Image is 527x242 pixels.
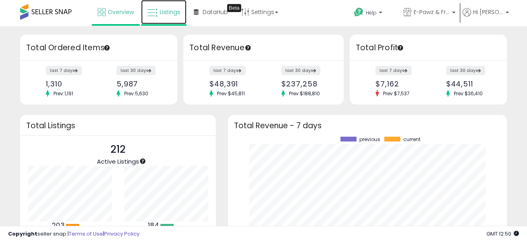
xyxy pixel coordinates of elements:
div: Tooltip anchor [244,44,252,51]
span: Prev: $7,537 [379,90,414,97]
label: last 7 days [209,66,246,75]
label: last 7 days [46,66,82,75]
span: Listings [160,8,180,16]
span: Prev: $188,810 [285,90,324,97]
div: $44,511 [446,80,493,88]
i: Get Help [354,7,364,17]
label: last 30 days [117,66,156,75]
span: Help [366,9,377,16]
h3: Total Revenue - 7 days [234,123,501,129]
div: Tooltip anchor [103,44,111,51]
a: Privacy Policy [104,230,139,238]
div: 1,310 [46,80,92,88]
span: Active Listings [97,157,139,166]
span: previous [359,137,380,142]
h3: Total Profit [356,42,501,53]
span: Overview [108,8,134,16]
span: Prev: $45,811 [213,90,249,97]
a: Help [348,1,396,26]
div: $7,162 [375,80,422,88]
span: Hi [PERSON_NAME] [473,8,503,16]
div: Tooltip anchor [227,4,241,12]
div: $48,391 [209,80,257,88]
b: 184 [148,221,159,230]
span: Prev: 1,191 [49,90,77,97]
div: seller snap | | [8,230,139,238]
a: Terms of Use [69,230,103,238]
h3: Total Listings [26,123,210,129]
span: Prev: $36,410 [450,90,487,97]
label: last 7 days [375,66,412,75]
div: Tooltip anchor [139,158,146,165]
label: last 30 days [281,66,320,75]
p: 212 [97,142,139,157]
a: Hi [PERSON_NAME] [463,8,509,26]
span: Prev: 5,630 [120,90,152,97]
span: DataHub [203,8,228,16]
span: current [403,137,420,142]
span: E-Pawz & Friends [414,8,450,16]
span: 2025-09-15 12:50 GMT [486,230,519,238]
div: Tooltip anchor [397,44,404,51]
h3: Total Ordered Items [26,42,171,53]
strong: Copyright [8,230,37,238]
b: 203 [52,221,65,230]
h3: Total Revenue [189,42,338,53]
label: last 30 days [446,66,485,75]
div: $237,258 [281,80,329,88]
div: 5,987 [117,80,163,88]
